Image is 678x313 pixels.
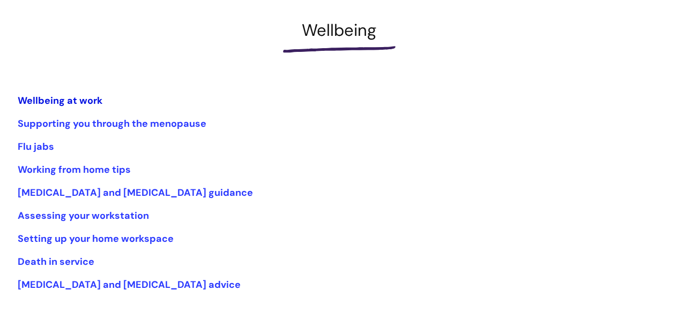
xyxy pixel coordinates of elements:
[18,117,206,130] a: Supporting you through the menopause
[18,186,253,199] a: [MEDICAL_DATA] and [MEDICAL_DATA] guidance
[18,20,661,40] h1: Wellbeing
[18,255,94,268] a: Death in service
[18,278,241,291] a: [MEDICAL_DATA] and [MEDICAL_DATA] advice
[18,140,54,153] a: Flu jabs
[18,232,174,245] a: Setting up your home workspace
[18,163,131,176] a: Working from home tips
[18,209,149,222] a: Assessing your workstation
[18,94,102,107] a: Wellbeing at work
